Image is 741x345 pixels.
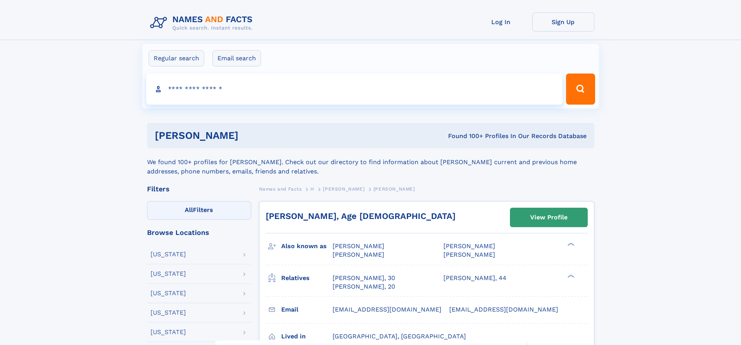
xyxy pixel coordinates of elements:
[212,50,261,67] label: Email search
[151,290,186,296] div: [US_STATE]
[259,184,302,194] a: Names and Facts
[266,211,455,221] a: [PERSON_NAME], Age [DEMOGRAPHIC_DATA]
[146,74,563,105] input: search input
[333,333,466,340] span: [GEOGRAPHIC_DATA], [GEOGRAPHIC_DATA]
[449,306,558,313] span: [EMAIL_ADDRESS][DOMAIN_NAME]
[310,184,314,194] a: H
[443,274,506,282] a: [PERSON_NAME], 44
[151,271,186,277] div: [US_STATE]
[310,186,314,192] span: H
[281,303,333,316] h3: Email
[333,274,395,282] a: [PERSON_NAME], 30
[151,251,186,257] div: [US_STATE]
[147,12,259,33] img: Logo Names and Facts
[185,206,193,214] span: All
[323,186,364,192] span: [PERSON_NAME]
[532,12,594,32] a: Sign Up
[510,208,587,227] a: View Profile
[147,186,251,193] div: Filters
[151,310,186,316] div: [US_STATE]
[323,184,364,194] a: [PERSON_NAME]
[147,148,594,176] div: We found 100+ profiles for [PERSON_NAME]. Check out our directory to find information about [PERS...
[149,50,204,67] label: Regular search
[333,306,441,313] span: [EMAIL_ADDRESS][DOMAIN_NAME]
[443,251,495,258] span: [PERSON_NAME]
[443,242,495,250] span: [PERSON_NAME]
[151,329,186,335] div: [US_STATE]
[566,242,575,247] div: ❯
[147,229,251,236] div: Browse Locations
[147,201,251,220] label: Filters
[566,74,595,105] button: Search Button
[155,131,343,140] h1: [PERSON_NAME]
[281,330,333,343] h3: Lived in
[373,186,415,192] span: [PERSON_NAME]
[333,242,384,250] span: [PERSON_NAME]
[566,273,575,278] div: ❯
[333,282,395,291] a: [PERSON_NAME], 20
[470,12,532,32] a: Log In
[281,240,333,253] h3: Also known as
[530,208,568,226] div: View Profile
[281,271,333,285] h3: Relatives
[343,132,587,140] div: Found 100+ Profiles In Our Records Database
[333,251,384,258] span: [PERSON_NAME]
